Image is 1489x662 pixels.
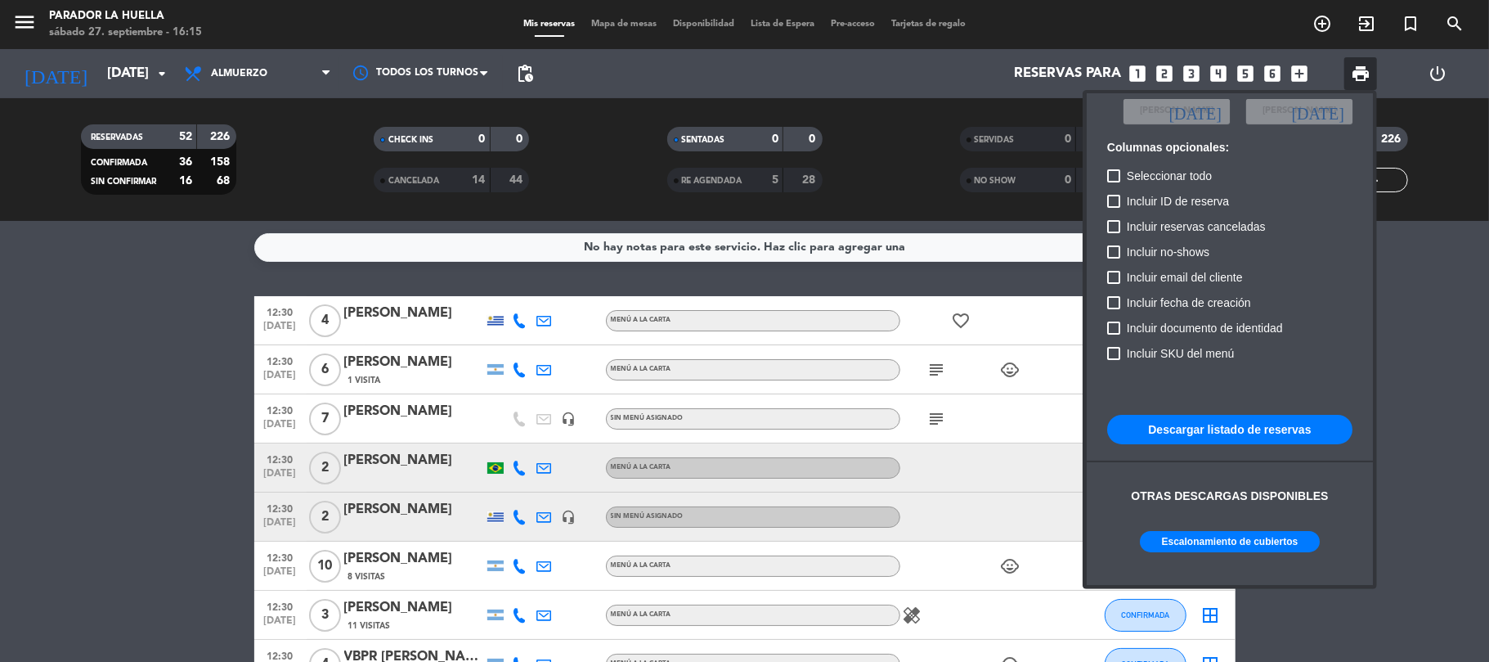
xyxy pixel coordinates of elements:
span: Incluir reservas canceladas [1127,217,1266,236]
h6: Columnas opcionales: [1107,141,1352,155]
span: Incluir email del cliente [1127,268,1243,287]
span: Incluir documento de identidad [1127,318,1283,338]
button: Escalonamiento de cubiertos [1140,531,1320,552]
button: Descargar listado de reservas [1107,415,1352,444]
span: Incluir no-shows [1127,242,1209,262]
span: [PERSON_NAME] [1263,104,1336,119]
div: Otras descargas disponibles [1131,487,1328,506]
span: Incluir ID de reserva [1127,191,1229,211]
span: Incluir SKU del menú [1127,344,1235,363]
i: [DATE] [1291,103,1343,119]
span: [PERSON_NAME] [1140,104,1213,119]
span: Incluir fecha de creación [1127,293,1251,313]
span: Seleccionar todo [1127,166,1212,186]
span: print [1351,64,1370,83]
i: [DATE] [1168,103,1221,119]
